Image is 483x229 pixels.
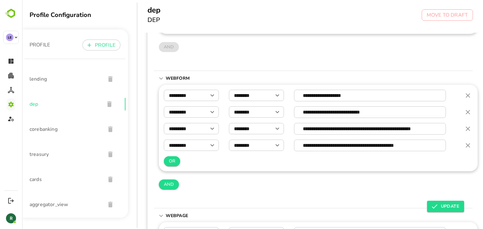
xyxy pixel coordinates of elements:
div: WebForm [132,86,451,208]
p: MOVE TO DRAFT [405,11,446,19]
div: WebForm [132,71,451,86]
div: LE [6,34,14,41]
div: cards [3,167,103,192]
span: UPDATE [410,203,437,210]
button: Open [186,91,195,100]
span: OR [147,157,153,165]
button: PROFILE [60,40,98,51]
button: Open [186,108,195,116]
button: Open [251,108,260,116]
span: lending [8,75,78,83]
span: cards [8,176,78,183]
div: lending [3,67,103,92]
button: Open [251,141,260,150]
div: Profile Configuration [8,11,106,19]
div: dep [3,92,103,117]
div: WebPage [132,208,451,223]
span: corebanking [8,125,78,133]
p: PROFILE [73,41,93,49]
div: R [6,213,16,223]
button: Logout [7,196,15,205]
button: UPDATE [405,201,442,212]
div: treasury [3,142,103,167]
span: dep [8,100,77,108]
img: BambooboxLogoMark.f1c84d78b4c51b1a7b5f700c9845e183.svg [3,8,19,19]
button: Open [186,124,195,133]
p: WebForm [144,75,172,82]
button: MOVE TO DRAFT [400,9,451,21]
button: Open [251,124,260,133]
button: AND [137,179,157,189]
span: aggregator_view [8,201,78,208]
span: AND [142,181,152,189]
span: treasury [8,151,78,158]
div: aggregator_view [3,192,103,217]
div: corebanking [3,117,103,142]
h5: dep [125,5,138,15]
button: Open [251,91,260,100]
button: Open [186,141,195,150]
button: OR [142,156,158,166]
h6: DEP [125,15,138,25]
p: WebPage [144,213,172,219]
p: PROFILE [8,41,28,49]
